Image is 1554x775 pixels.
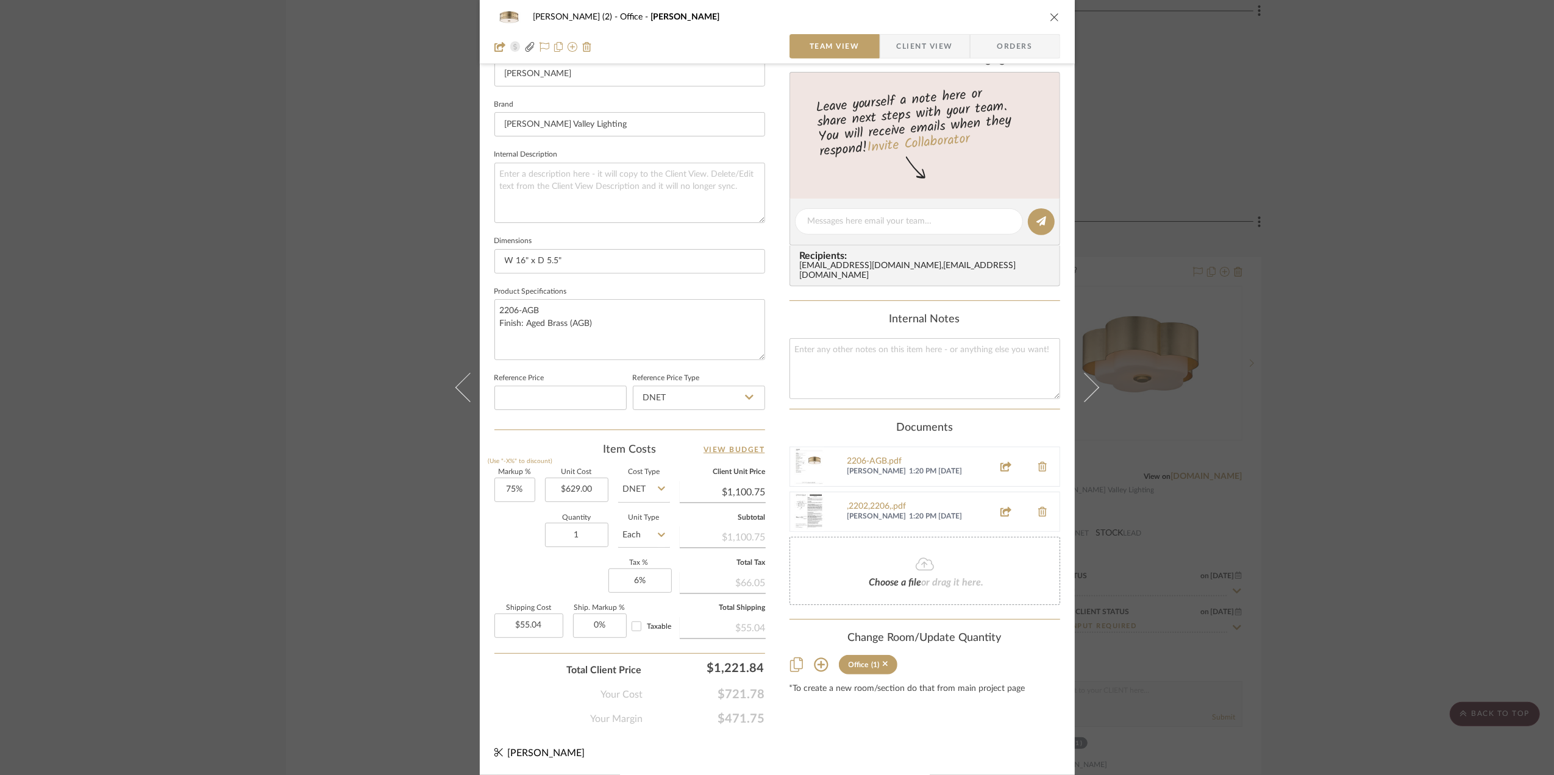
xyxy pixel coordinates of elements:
[494,442,765,457] div: Item Costs
[847,467,907,476] span: [PERSON_NAME]
[573,605,627,611] label: Ship. Markup %
[618,469,670,475] label: Cost Type
[800,261,1055,281] div: [EMAIL_ADDRESS][DOMAIN_NAME] , [EMAIL_ADDRESS][DOMAIN_NAME]
[847,512,907,522] span: [PERSON_NAME]
[789,632,1060,645] div: Change Room/Update Quantity
[494,102,514,108] label: Brand
[494,605,563,611] label: Shipping Cost
[651,13,720,21] span: [PERSON_NAME]
[533,13,621,21] span: [PERSON_NAME] (2)
[680,469,766,475] label: Client Unit Price
[494,249,765,274] input: Enter the dimensions of this item
[847,457,986,467] a: 2206-AGB.pdf
[643,712,765,726] span: $471.75
[984,34,1046,58] span: Orders
[680,560,766,566] label: Total Tax
[643,687,765,702] span: $721.78
[508,748,585,758] span: [PERSON_NAME]
[494,289,567,295] label: Product Specifications
[680,515,766,521] label: Subtotal
[789,422,1060,435] div: Documents
[910,512,986,522] span: 1:20 PM [DATE]
[872,660,880,669] div: (1)
[680,605,766,611] label: Total Shipping
[647,623,672,630] span: Taxable
[680,571,766,593] div: $66.05
[618,515,670,521] label: Unit Type
[545,515,608,521] label: Quantity
[621,13,651,21] span: Office
[910,467,986,476] span: 1:20 PM [DATE]
[633,375,700,381] label: Reference Price Type
[789,313,1060,327] div: Internal Notes
[790,492,829,531] img: ,2202,2206,.pdf
[567,663,642,678] span: Total Client Price
[704,442,765,457] a: View Budget
[608,560,670,566] label: Tax %
[494,5,524,29] img: 7d6df4cf-68f4-4190-b63a-cd1d9a74c587_48x40.jpg
[1049,12,1060,23] button: close
[788,80,1061,162] div: Leave yourself a note here or share next steps with your team. You will receive emails when they ...
[494,112,765,136] input: Enter Brand
[601,687,643,702] span: Your Cost
[494,469,535,475] label: Markup %
[847,502,986,512] a: ,2202,2206,.pdf
[790,447,829,486] img: 2206-AGB.pdf
[866,128,970,158] a: Invite Collaborator
[789,684,1060,694] div: *To create a new room/section do that from main project page
[648,656,770,680] div: $1,221.84
[545,469,608,475] label: Unit Cost
[591,712,643,726] span: Your Margin
[494,238,532,244] label: Dimensions
[800,250,1055,261] span: Recipients:
[897,34,953,58] span: Client View
[494,152,558,158] label: Internal Description
[869,578,922,587] span: Choose a file
[810,34,860,58] span: Team View
[582,42,592,52] img: Remove from project
[494,62,765,87] input: Enter Item Name
[680,616,766,638] div: $55.04
[922,578,984,587] span: or drag it here.
[680,525,766,547] div: $1,100.75
[494,375,544,381] label: Reference Price
[849,660,869,669] div: Office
